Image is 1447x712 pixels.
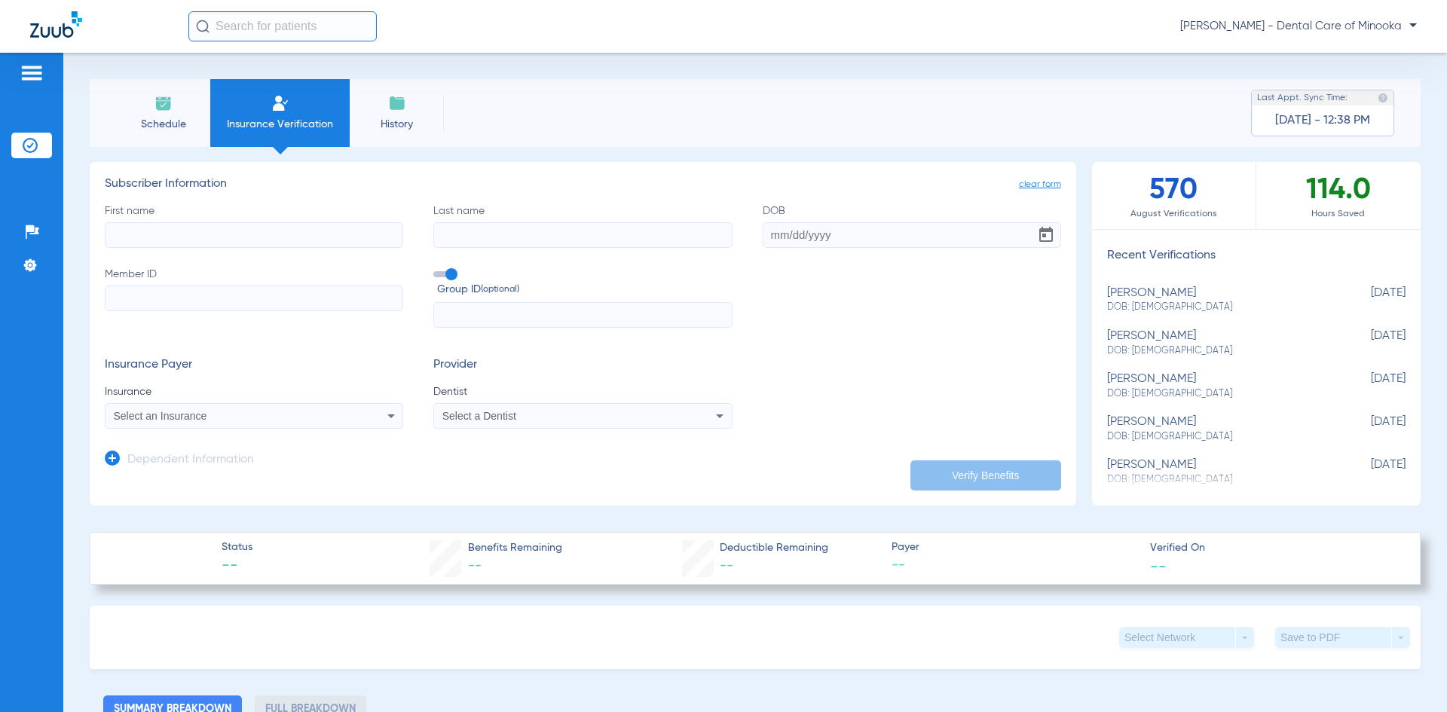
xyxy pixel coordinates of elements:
span: Schedule [127,117,199,132]
div: [PERSON_NAME] [1107,415,1330,443]
input: Member ID [105,286,403,311]
div: [PERSON_NAME] [1107,286,1330,314]
span: Dentist [433,384,732,399]
span: Verified On [1150,540,1396,556]
span: Last Appt. Sync Time: [1257,90,1348,105]
input: Search for patients [188,11,377,41]
img: Manual Insurance Verification [271,94,289,112]
span: [DATE] [1330,458,1406,486]
h3: Subscriber Information [105,177,1061,192]
span: Insurance [105,384,403,399]
span: Hours Saved [1256,206,1421,222]
span: DOB: [DEMOGRAPHIC_DATA] [1107,387,1330,401]
img: History [388,94,406,112]
span: -- [1150,558,1167,573]
label: Last name [433,203,732,248]
span: -- [720,559,733,573]
div: 570 [1092,162,1256,229]
label: First name [105,203,403,248]
img: Search Icon [196,20,210,33]
span: Select a Dentist [442,410,516,422]
span: Payer [892,539,1137,555]
img: hamburger-icon [20,64,44,82]
span: [DATE] [1330,372,1406,400]
span: DOB: [DEMOGRAPHIC_DATA] [1107,344,1330,358]
input: Last name [433,222,732,248]
span: Benefits Remaining [468,540,562,556]
span: [DATE] [1330,415,1406,443]
span: clear form [1019,177,1061,192]
span: -- [222,556,252,577]
h3: Insurance Payer [105,358,403,373]
span: [DATE] [1330,329,1406,357]
span: DOB: [DEMOGRAPHIC_DATA] [1107,430,1330,444]
span: Status [222,539,252,555]
span: -- [468,559,482,573]
button: Open calendar [1031,220,1061,250]
span: [DATE] [1330,286,1406,314]
div: 114.0 [1256,162,1421,229]
img: Schedule [154,94,173,112]
h3: Recent Verifications [1092,249,1421,264]
label: DOB [763,203,1061,248]
small: (optional) [481,282,519,298]
img: Zuub Logo [30,11,82,38]
span: [DATE] - 12:38 PM [1275,113,1370,128]
span: August Verifications [1092,206,1256,222]
div: [PERSON_NAME] [1107,458,1330,486]
span: [PERSON_NAME] - Dental Care of Minooka [1180,19,1417,34]
img: last sync help info [1378,93,1388,103]
span: Select an Insurance [114,410,207,422]
div: [PERSON_NAME] [1107,372,1330,400]
span: Deductible Remaining [720,540,828,556]
input: First name [105,222,403,248]
h3: Dependent Information [127,453,254,468]
button: Verify Benefits [910,460,1061,490]
div: [PERSON_NAME] [1107,329,1330,357]
span: DOB: [DEMOGRAPHIC_DATA] [1107,301,1330,314]
span: Group ID [437,282,732,298]
span: -- [892,556,1137,575]
h3: Provider [433,358,732,373]
span: Insurance Verification [222,117,338,132]
span: History [361,117,433,132]
input: DOBOpen calendar [763,222,1061,248]
label: Member ID [105,267,403,328]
